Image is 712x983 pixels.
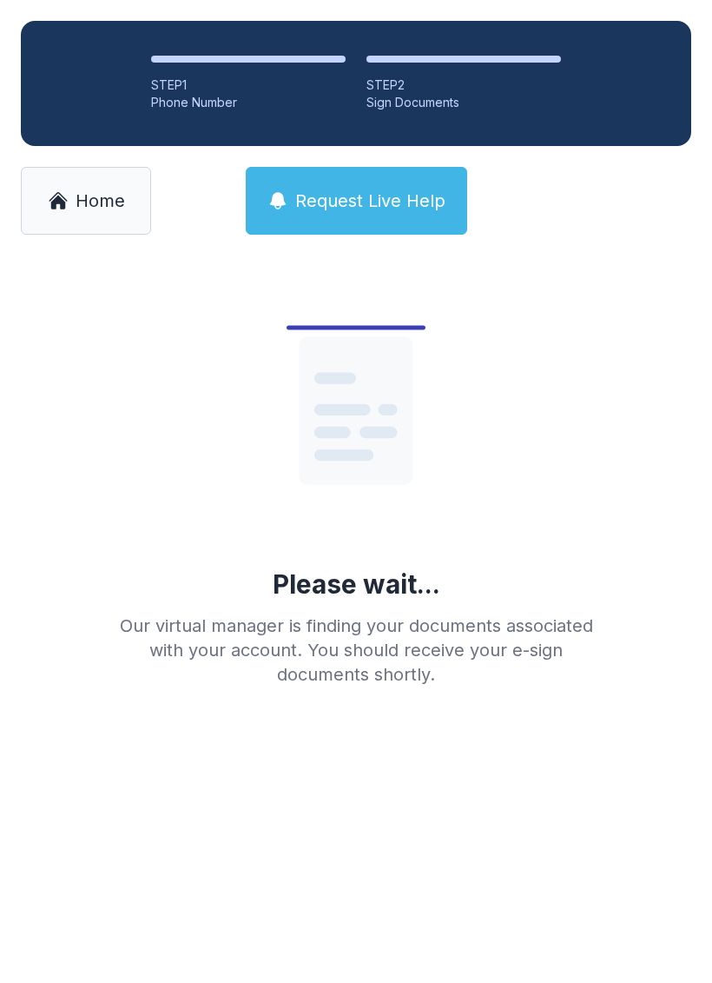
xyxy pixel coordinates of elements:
div: Phone Number [151,94,346,111]
span: Request Live Help [295,189,445,213]
span: Home [76,189,125,213]
div: STEP 1 [151,76,346,94]
div: Our virtual manager is finding your documents associated with your account. You should receive yo... [106,614,606,687]
div: STEP 2 [366,76,561,94]
div: Sign Documents [366,94,561,111]
div: Please wait... [273,568,440,600]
